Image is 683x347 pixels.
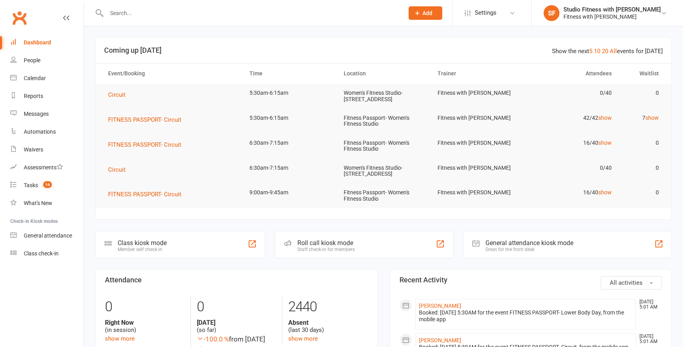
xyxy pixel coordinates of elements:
[337,84,431,109] td: Women's Fitness Studio- [STREET_ADDRESS]
[598,115,612,121] a: show
[108,191,181,198] span: FITNESS PASSPORT- Circuit
[288,335,318,342] a: show more
[419,309,633,323] div: Booked: [DATE] 5:30AM for the event FITNESS PASSPORT- Lower Body Day, from the mobile app
[419,303,461,309] a: [PERSON_NAME]
[24,39,51,46] div: Dashboard
[24,164,63,171] div: Assessments
[485,239,573,247] div: General attendance kiosk mode
[242,63,337,84] th: Time
[105,319,185,326] strong: Right Now
[619,183,666,202] td: 0
[430,84,525,102] td: Fitness with [PERSON_NAME]
[601,276,662,289] button: All activities
[430,183,525,202] td: Fitness with [PERSON_NAME]
[610,279,643,286] span: All activities
[525,109,619,127] td: 42/42
[105,295,185,319] div: 0
[197,334,276,345] div: from [DATE]
[602,48,608,55] a: 20
[10,123,84,141] a: Automations
[419,337,461,343] a: [PERSON_NAME]
[10,69,84,87] a: Calendar
[24,200,52,206] div: What's New
[24,182,38,188] div: Tasks
[10,87,84,105] a: Reports
[430,109,525,127] td: Fitness with [PERSON_NAME]
[242,84,337,102] td: 5:30am-6:15am
[297,247,355,252] div: Staff check-in for members
[108,91,126,98] span: Circuit
[24,111,49,117] div: Messages
[635,299,662,310] time: [DATE] 5:01 AM
[430,134,525,152] td: Fitness with [PERSON_NAME]
[610,48,617,55] a: All
[288,319,367,334] div: (last 30 days)
[108,165,131,174] button: Circuit
[104,46,663,54] h3: Coming up [DATE]
[619,134,666,152] td: 0
[242,183,337,202] td: 9:00am-9:45am
[619,159,666,177] td: 0
[10,34,84,52] a: Dashboard
[197,335,229,343] span: -100.0 %
[10,8,29,28] a: Clubworx
[337,63,431,84] th: Location
[24,93,43,99] div: Reports
[118,239,167,247] div: Class kiosk mode
[563,6,661,13] div: Studio Fitness with [PERSON_NAME]
[108,90,131,100] button: Circuit
[10,141,84,159] a: Waivers
[619,109,666,127] td: 7
[400,276,662,284] h3: Recent Activity
[485,247,573,252] div: Great for the front desk
[430,159,525,177] td: Fitness with [PERSON_NAME]
[43,181,52,188] span: 16
[108,140,187,150] button: FITNESS PASSPORT- Circuit
[24,232,72,239] div: General attendance
[108,115,187,125] button: FITNESS PASSPORT- Circuit
[635,334,662,344] time: [DATE] 5:01 AM
[430,63,525,84] th: Trainer
[10,52,84,69] a: People
[619,63,666,84] th: Waitlist
[288,319,367,326] strong: Absent
[104,8,398,19] input: Search...
[619,84,666,102] td: 0
[525,134,619,152] td: 16/40
[105,276,368,284] h3: Attendance
[24,250,59,257] div: Class check-in
[525,84,619,102] td: 0/40
[544,5,559,21] div: SF
[525,183,619,202] td: 16/40
[108,190,187,199] button: FITNESS PASSPORT- Circuit
[589,48,592,55] a: 5
[409,6,442,20] button: Add
[24,146,43,153] div: Waivers
[10,176,84,194] a: Tasks 16
[197,295,276,319] div: 0
[10,245,84,263] a: Class kiosk mode
[422,10,432,16] span: Add
[10,227,84,245] a: General attendance kiosk mode
[288,295,367,319] div: 2440
[105,319,185,334] div: (in session)
[108,166,126,173] span: Circuit
[552,46,663,56] div: Show the next events for [DATE]
[337,183,431,208] td: Fitness Passport- Women's Fitness Studio
[197,319,276,326] strong: [DATE]
[242,109,337,127] td: 5:30am-6:15am
[24,75,46,81] div: Calendar
[337,109,431,134] td: Fitness Passport- Women's Fitness Studio
[118,247,167,252] div: Member self check-in
[242,134,337,152] td: 6:30am-7:15am
[242,159,337,177] td: 6:30am-7:15am
[594,48,600,55] a: 10
[297,239,355,247] div: Roll call kiosk mode
[525,159,619,177] td: 0/40
[337,159,431,184] td: Women's Fitness Studio- [STREET_ADDRESS]
[10,159,84,176] a: Assessments
[525,63,619,84] th: Attendees
[24,128,56,135] div: Automations
[24,57,40,63] div: People
[598,140,612,146] a: show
